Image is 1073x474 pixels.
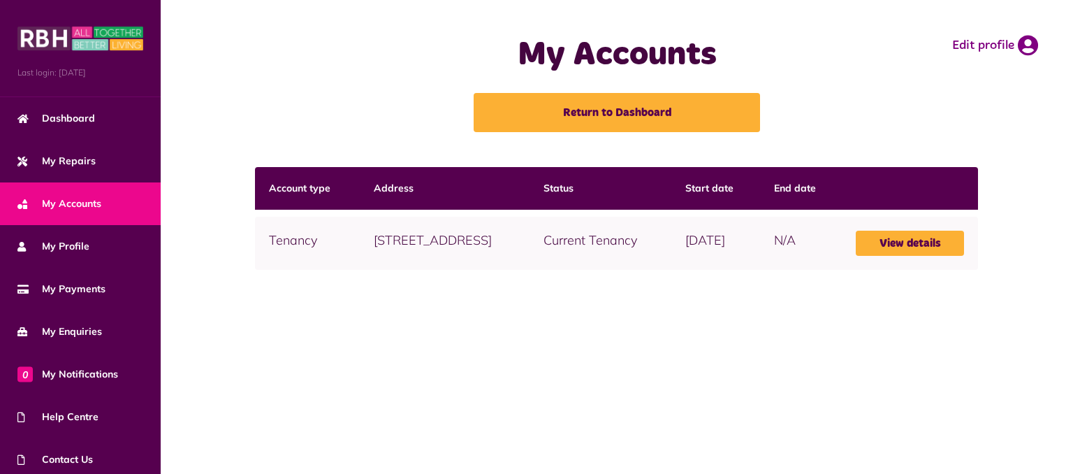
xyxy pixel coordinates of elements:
td: Current Tenancy [530,217,671,270]
th: Start date [671,167,760,210]
span: My Accounts [17,196,101,211]
th: End date [760,167,842,210]
span: Dashboard [17,111,95,126]
a: Return to Dashboard [474,93,760,132]
span: Contact Us [17,452,93,467]
span: My Profile [17,239,89,254]
td: N/A [760,217,842,270]
th: Status [530,167,671,210]
td: [DATE] [671,217,760,270]
a: View details [856,231,965,256]
th: Address [360,167,530,210]
td: [STREET_ADDRESS] [360,217,530,270]
a: Edit profile [952,35,1038,56]
span: My Enquiries [17,324,102,339]
span: My Repairs [17,154,96,168]
span: Last login: [DATE] [17,66,143,79]
th: Account type [255,167,359,210]
span: Help Centre [17,410,98,424]
span: My Notifications [17,367,118,382]
span: My Payments [17,282,105,296]
img: MyRBH [17,24,143,52]
span: 0 [17,366,33,382]
h1: My Accounts [403,35,831,76]
td: Tenancy [255,217,359,270]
